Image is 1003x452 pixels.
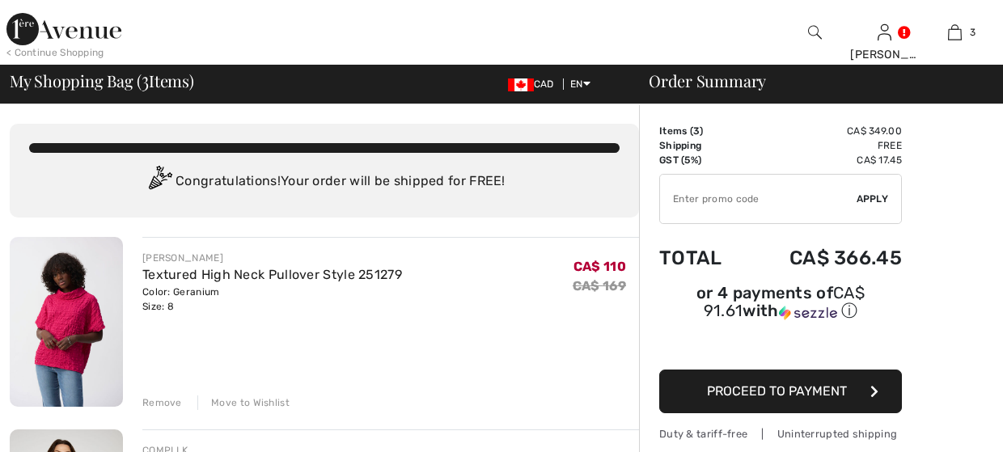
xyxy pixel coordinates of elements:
[142,251,402,265] div: [PERSON_NAME]
[704,283,865,320] span: CA$ 91.61
[948,23,962,42] img: My Bag
[746,124,902,138] td: CA$ 349.00
[659,124,746,138] td: Items ( )
[808,23,822,42] img: search the website
[659,426,902,441] div: Duty & tariff-free | Uninterrupted shipping
[850,46,919,63] div: [PERSON_NAME]
[143,166,176,198] img: Congratulation2.svg
[659,327,902,364] iframe: PayPal-paypal
[659,138,746,153] td: Shipping
[878,24,891,40] a: Sign In
[508,78,561,90] span: CAD
[970,25,975,40] span: 3
[142,285,402,314] div: Color: Geranium Size: 8
[746,153,902,167] td: CA$ 17.45
[660,175,857,223] input: Promo code
[508,78,534,91] img: Canadian Dollar
[10,73,194,89] span: My Shopping Bag ( Items)
[573,259,626,274] span: CA$ 110
[6,13,121,45] img: 1ère Avenue
[573,278,626,294] s: CA$ 169
[746,138,902,153] td: Free
[142,267,402,282] a: Textured High Neck Pullover Style 251279
[142,69,149,90] span: 3
[142,395,182,410] div: Remove
[659,285,902,327] div: or 4 payments ofCA$ 91.61withSezzle Click to learn more about Sezzle
[10,237,123,407] img: Textured High Neck Pullover Style 251279
[659,285,902,322] div: or 4 payments of with
[878,23,891,42] img: My Info
[693,125,700,137] span: 3
[6,45,104,60] div: < Continue Shopping
[659,153,746,167] td: GST (5%)
[779,306,837,320] img: Sezzle
[707,383,847,399] span: Proceed to Payment
[920,23,989,42] a: 3
[197,395,290,410] div: Move to Wishlist
[629,73,993,89] div: Order Summary
[570,78,590,90] span: EN
[29,166,620,198] div: Congratulations! Your order will be shipped for FREE!
[659,370,902,413] button: Proceed to Payment
[746,230,902,285] td: CA$ 366.45
[857,192,889,206] span: Apply
[659,230,746,285] td: Total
